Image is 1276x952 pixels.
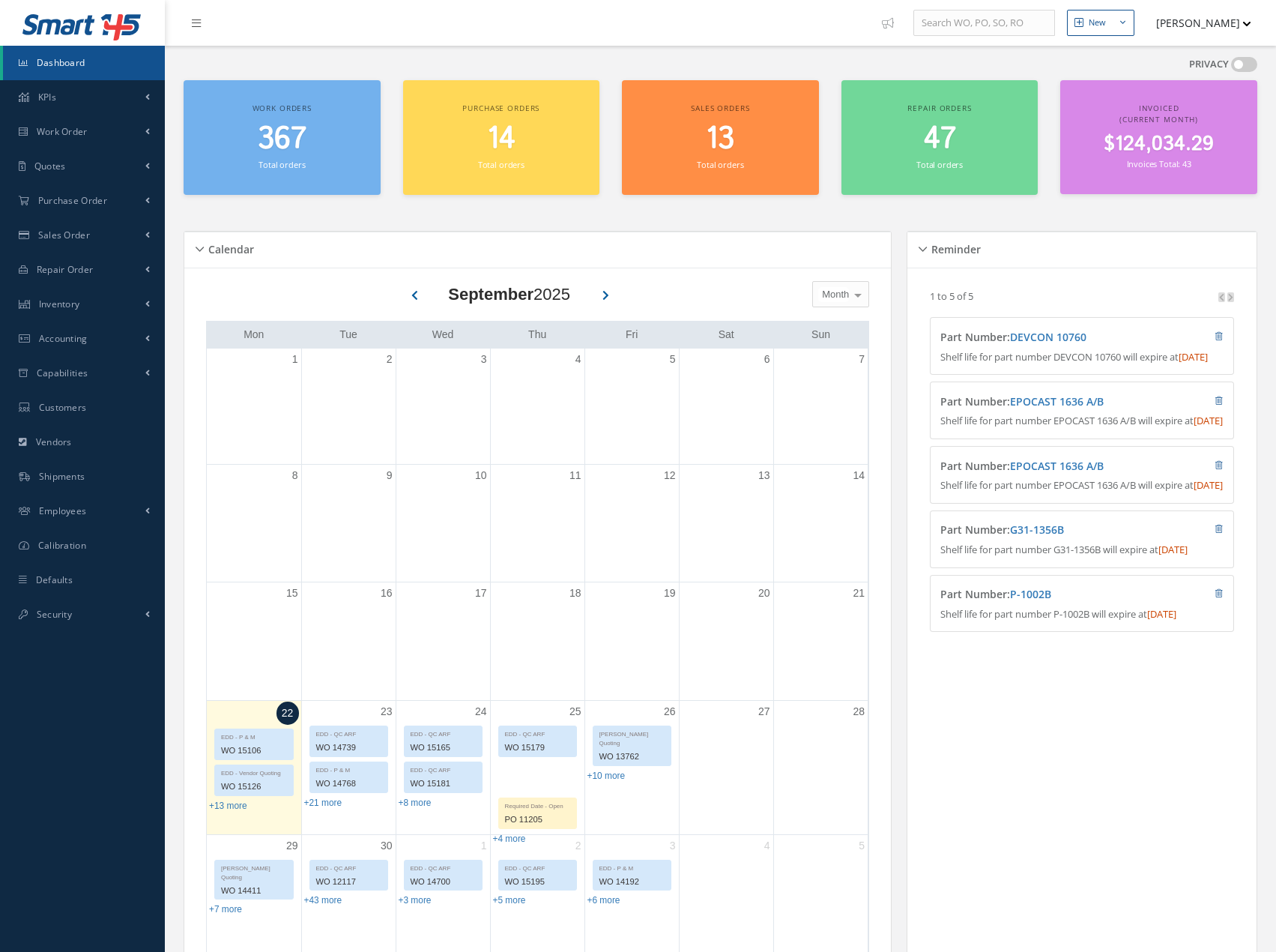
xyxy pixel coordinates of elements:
[1007,459,1104,473] span: :
[940,396,1147,409] h4: Part Number
[1104,130,1214,159] span: $124,034.29
[584,700,679,834] td: September 26, 2025
[499,811,576,828] div: PO 11205
[301,700,396,834] td: September 23, 2025
[679,349,773,465] td: September 6, 2025
[478,349,490,370] a: September 3, 2025
[499,798,576,811] div: Required Date - Open
[399,798,432,808] a: Show 8 more events
[940,524,1147,537] h4: Part Number
[378,701,396,723] a: September 23, 2025
[940,588,1147,601] h4: Part Number
[1067,10,1134,36] button: New
[39,504,87,517] span: Employees
[622,80,819,195] a: Sales orders 13 Total orders
[38,539,86,552] span: Calibration
[448,282,570,307] div: 2025
[940,543,1224,558] p: Shelf life for part number G31-1356B will expire at
[661,582,679,604] a: September 19, 2025
[378,835,396,857] a: September 30, 2025
[36,436,72,448] span: Vendors
[478,159,524,170] small: Total orders
[478,835,490,857] a: October 1, 2025
[927,238,981,256] h5: Reminder
[940,414,1224,429] p: Shelf life for part number EPOCAST 1636 A/B will expire at
[378,582,396,604] a: September 16, 2025
[384,349,396,370] a: September 2, 2025
[36,573,73,586] span: Defaults
[916,159,963,170] small: Total orders
[525,325,549,344] a: Thursday
[289,465,301,486] a: September 8, 2025
[37,608,72,621] span: Security
[1007,587,1051,601] span: :
[396,464,490,582] td: September 10, 2025
[706,118,734,160] span: 13
[566,465,584,486] a: September 11, 2025
[207,464,301,582] td: September 8, 2025
[1142,8,1251,37] button: [PERSON_NAME]
[499,873,576,891] div: WO 15195
[913,10,1055,37] input: Search WO, PO, SO, RO
[593,726,671,748] div: [PERSON_NAME] Quoting
[493,834,526,844] a: Show 4 more events
[241,325,267,344] a: Monday
[716,325,737,344] a: Saturday
[1010,394,1104,409] a: EPOCAST 1636 A/B
[215,778,293,795] div: WO 15126
[808,325,833,344] a: Sunday
[593,861,671,873] div: EDD - P & M
[37,263,94,276] span: Repair Order
[184,80,381,195] a: Work orders 367 Total orders
[204,238,254,256] h5: Calendar
[773,582,868,701] td: September 21, 2025
[755,582,773,604] a: September 20, 2025
[623,325,641,344] a: Friday
[841,80,1038,195] a: Repair orders 47 Total orders
[39,298,80,310] span: Inventory
[304,798,342,808] a: Show 21 more events
[301,464,396,582] td: September 9, 2025
[1179,350,1208,364] span: [DATE]
[499,739,576,756] div: WO 15179
[38,91,56,103] span: KPIs
[1089,16,1106,29] div: New
[1007,522,1064,537] span: :
[661,701,679,723] a: September 26, 2025
[310,775,387,792] div: WO 14768
[38,229,90,241] span: Sales Order
[572,835,584,857] a: October 2, 2025
[304,895,342,906] a: Show 43 more events
[1060,80,1257,194] a: Invoiced (Current Month) $124,034.29 Invoices Total: 43
[667,349,679,370] a: September 5, 2025
[37,367,88,379] span: Capabilities
[37,125,88,138] span: Work Order
[761,835,773,857] a: October 4, 2025
[448,285,533,304] b: September
[499,861,576,873] div: EDD - QC ARF
[755,701,773,723] a: September 27, 2025
[301,582,396,701] td: September 16, 2025
[336,325,360,344] a: Tuesday
[39,470,85,483] span: Shipments
[1194,478,1223,492] span: [DATE]
[584,349,679,465] td: September 5, 2025
[472,701,490,723] a: September 24, 2025
[39,401,87,414] span: Customers
[215,861,293,882] div: [PERSON_NAME] Quoting
[755,465,773,486] a: September 13, 2025
[258,118,306,160] span: 367
[1189,57,1229,72] label: PRIVACY
[587,771,626,781] a: Show 10 more events
[301,349,396,465] td: September 2, 2025
[1139,103,1179,113] span: Invoiced
[1147,607,1176,621] span: [DATE]
[1010,459,1104,473] a: EPOCAST 1636 A/B
[773,464,868,582] td: September 14, 2025
[940,478,1224,493] p: Shelf life for part number EPOCAST 1636 A/B will expire at
[940,350,1224,365] p: Shelf life for part number DEVCON 10760 will expire at
[584,582,679,701] td: September 19, 2025
[679,464,773,582] td: September 13, 2025
[566,701,584,723] a: September 25, 2025
[1194,414,1223,427] span: [DATE]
